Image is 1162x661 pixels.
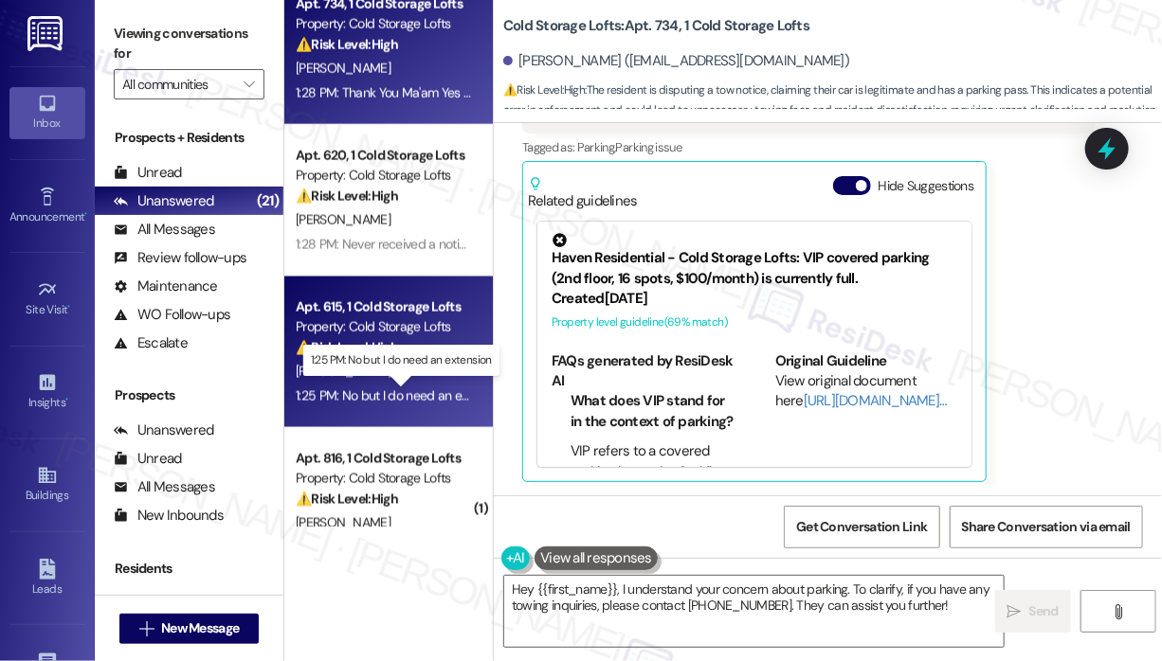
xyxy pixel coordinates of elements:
span: [PERSON_NAME] [296,60,390,77]
div: All Messages [114,220,215,240]
div: Review follow-ups [114,248,246,268]
div: View original document here [775,371,958,412]
strong: ⚠️ Risk Level: High [296,36,398,53]
p: 1:25 PM: No but I do need an extension [311,352,492,368]
strong: ⚠️ Risk Level: High [296,188,398,205]
li: What does VIP stand for in the context of parking? [571,391,735,432]
button: New Message [119,614,260,644]
div: Property: Cold Storage Lofts [296,14,471,34]
button: Get Conversation Link [784,506,939,548]
div: Apt. 615, 1 Cold Storage Lofts [296,297,471,317]
div: Property: Cold Storage Lofts [296,469,471,489]
span: Share Conversation via email [962,517,1131,537]
div: Unread [114,593,182,613]
div: Haven Residential - Cold Storage Lofts: VIP covered parking (2nd floor, 16 spots, $100/month) is ... [552,233,957,289]
i:  [244,77,254,92]
div: Unanswered [114,420,214,440]
div: New Inbounds [114,506,224,526]
div: 1:28 PM: Never received a notice on the car.... im still waiting on my title [296,236,678,253]
div: Unread [114,449,182,469]
label: Hide Suggestions [879,176,974,196]
div: 1:28 PM: Thank You Ma'am Yes I Did see that email But I Only have 1 Car And My Car Is Completely ... [296,84,1146,101]
input: All communities [122,69,234,99]
b: Cold Storage Lofts: Apt. 734, 1 Cold Storage Lofts [503,16,809,36]
div: Prospects [95,385,283,405]
b: Original Guideline [775,351,887,370]
span: Get Conversation Link [796,517,927,537]
a: [URL][DOMAIN_NAME]… [804,391,947,410]
div: (21) [252,187,283,216]
span: • [65,393,68,406]
span: : The resident is disputing a tow notice, claiming their car is legitimate and has a parking pass... [503,80,1162,141]
div: Related guidelines [528,176,638,211]
div: Unanswered [114,191,214,211]
textarea: Hey {{first_name}}, I understand your concern about parking. To clarify, if you have any towing i... [504,576,1004,647]
b: FAQs generated by ResiDesk AI [552,351,734,390]
a: Insights • [9,366,85,418]
button: Share Conversation via email [950,506,1143,548]
span: • [84,207,87,221]
img: ResiDesk Logo [27,16,66,51]
span: Send [1029,601,1059,621]
div: Unread [114,163,182,183]
a: Buildings [9,459,85,510]
div: Maintenance [114,277,218,296]
button: Send [995,590,1071,633]
div: Property: Cold Storage Lofts [296,317,471,337]
div: All Messages [114,477,215,497]
span: [PERSON_NAME] [296,211,390,228]
div: Apt. 620, 1 Cold Storage Lofts [296,146,471,166]
div: Prospects + Residents [95,128,283,148]
div: [PERSON_NAME] ([EMAIL_ADDRESS][DOMAIN_NAME]) [503,51,849,71]
div: Property level guideline ( 69 % match) [552,313,957,332]
a: Site Visit • [9,274,85,325]
div: Escalate [114,333,188,353]
span: [PERSON_NAME] [296,514,390,531]
i:  [139,621,154,636]
a: Inbox [9,87,85,138]
i:  [1111,604,1125,619]
div: Residents [95,559,283,579]
strong: ⚠️ Risk Level: High [503,82,585,98]
span: • [68,300,71,313]
span: New Message [161,618,239,638]
span: Parking , [577,139,616,155]
i:  [1008,604,1022,619]
div: 1:25 PM: No but I do need an extension [296,387,507,404]
span: Parking issue [616,139,682,155]
div: WO Follow-ups [114,305,230,325]
div: Property: Cold Storage Lofts [296,166,471,186]
a: Leads [9,553,85,604]
span: [PERSON_NAME] [296,363,390,380]
div: Created [DATE] [552,289,957,309]
strong: ⚠️ Risk Level: High [296,491,398,508]
strong: ⚠️ Risk Level: High [296,339,398,356]
li: VIP refers to a covered parking lot on the 2nd floor of the property. [571,441,735,502]
div: Tagged as: [522,134,1096,161]
label: Viewing conversations for [114,19,264,69]
div: Apt. 816, 1 Cold Storage Lofts [296,449,471,469]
